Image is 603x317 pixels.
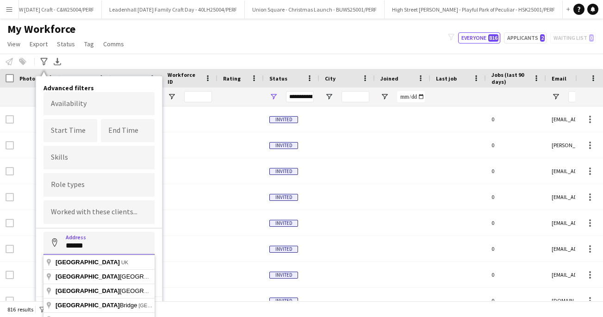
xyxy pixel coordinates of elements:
[504,32,547,44] button: Applicants2
[5,0,102,19] button: C&W [DATE] Craft - C&W25004/PERF
[458,32,500,44] button: Everyone816
[540,34,545,42] span: 2
[57,40,75,48] span: Status
[486,132,546,158] div: 0
[488,34,498,42] span: 816
[380,75,398,82] span: Joined
[7,22,75,36] span: My Workforce
[26,38,51,50] a: Export
[4,38,24,50] a: View
[6,193,14,201] input: Row Selection is disabled for this row (unchecked)
[486,158,546,184] div: 0
[269,168,298,175] span: Invited
[380,93,389,101] button: Open Filter Menu
[117,75,144,82] span: Last Name
[168,93,176,101] button: Open Filter Menu
[269,93,278,101] button: Open Filter Menu
[52,56,63,67] app-action-btn: Export XLSX
[56,273,200,280] span: [GEOGRAPHIC_DATA] (LTN)
[56,302,120,309] span: [GEOGRAPHIC_DATA]
[7,40,20,48] span: View
[486,184,546,210] div: 0
[84,40,94,48] span: Tag
[56,302,138,309] span: Bridge
[121,260,128,265] span: UK
[56,287,203,294] span: [GEOGRAPHIC_DATA] (LGW)
[269,220,298,227] span: Invited
[269,298,298,305] span: Invited
[56,287,120,294] span: [GEOGRAPHIC_DATA]
[6,141,14,149] input: Row Selection is disabled for this row (unchecked)
[99,38,128,50] a: Comms
[102,0,245,19] button: Leadenhall [DATE] Family Craft Day - 40LH25004/PERF
[168,71,201,85] span: Workforce ID
[6,297,14,305] input: Row Selection is disabled for this row (unchecked)
[6,167,14,175] input: Row Selection is disabled for this row (unchecked)
[6,271,14,279] input: Row Selection is disabled for this row (unchecked)
[325,93,333,101] button: Open Filter Menu
[269,194,298,201] span: Invited
[245,0,385,19] button: Union Square - Christmas Launch - BUWS25001/PERF
[486,236,546,261] div: 0
[184,91,212,102] input: Workforce ID Filter Input
[269,272,298,279] span: Invited
[56,259,120,266] span: [GEOGRAPHIC_DATA]
[269,75,287,82] span: Status
[81,38,98,50] a: Tag
[30,40,48,48] span: Export
[552,75,566,82] span: Email
[436,75,457,82] span: Last job
[486,288,546,313] div: 0
[44,84,155,92] h4: Advanced filters
[269,246,298,253] span: Invited
[19,75,35,82] span: Photo
[486,210,546,236] div: 0
[223,75,241,82] span: Rating
[138,303,247,308] span: [GEOGRAPHIC_DATA], [GEOGRAPHIC_DATA]
[269,142,298,149] span: Invited
[51,153,147,162] input: Type to search skills...
[51,208,147,217] input: Type to search clients...
[325,75,336,82] span: City
[552,93,560,101] button: Open Filter Menu
[53,38,79,50] a: Status
[6,219,14,227] input: Row Selection is disabled for this row (unchecked)
[6,245,14,253] input: Row Selection is disabled for this row (unchecked)
[38,56,50,67] app-action-btn: Advanced filters
[491,71,529,85] span: Jobs (last 90 days)
[486,262,546,287] div: 0
[6,115,14,124] input: Row Selection is disabled for this row (unchecked)
[56,273,120,280] span: [GEOGRAPHIC_DATA]
[486,106,546,132] div: 0
[51,181,147,189] input: Type to search role types...
[397,91,425,102] input: Joined Filter Input
[103,40,124,48] span: Comms
[342,91,369,102] input: City Filter Input
[269,116,298,123] span: Invited
[66,75,94,82] span: First Name
[385,0,563,19] button: High Street [PERSON_NAME] - Playful Park of Peculiar - HSK25001/PERF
